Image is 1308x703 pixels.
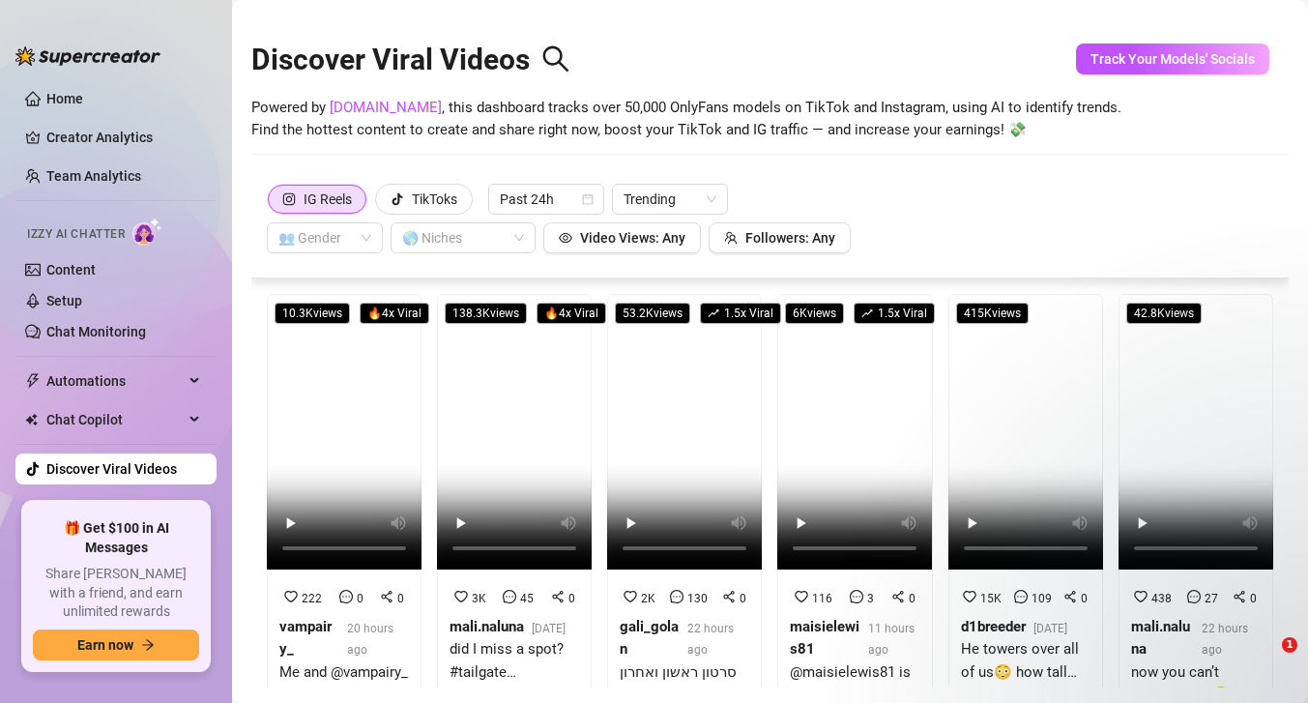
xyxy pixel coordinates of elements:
span: 0 [568,592,575,605]
a: Team Analytics [46,168,141,184]
img: logo-BBDzfeDw.svg [15,46,160,66]
span: share-alt [722,590,736,603]
span: 3K [472,592,486,605]
span: Trending [624,185,716,214]
a: Chat Monitoring [46,324,146,339]
span: Earn now [77,637,133,653]
span: 🎁 Get $100 in AI Messages [33,519,199,557]
span: 🔥 4 x Viral [360,303,429,324]
span: Izzy AI Chatter [27,225,125,244]
span: eye [559,231,572,245]
span: 2K [641,592,655,605]
button: Followers: Any [709,222,851,253]
span: 1.5 x Viral [700,303,781,324]
span: rise [708,308,719,319]
span: Past 24h [500,185,593,214]
span: Track Your Models' Socials [1090,51,1255,67]
strong: mali.naluna [450,618,524,635]
span: rise [861,308,873,319]
span: heart [624,590,637,603]
span: 22 hours ago [687,622,734,657]
strong: maisielewis81 [790,618,859,659]
span: 11 hours ago [868,622,915,657]
span: 20 hours ago [347,622,393,657]
span: 0 [740,592,746,605]
h2: Discover Viral Videos [251,42,570,78]
iframe: Intercom live chat [1242,637,1289,684]
span: heart [284,590,298,603]
div: He towers over all of us😳 how tall are you? #tall #family #height #short #funny [961,638,1090,684]
span: 53.2K views [615,303,690,324]
span: 222 [302,592,322,605]
span: Powered by , this dashboard tracks over 50,000 OnlyFans models on TikTok and Instagram, using AI ... [251,97,1121,142]
span: search [541,44,570,73]
a: Creator Analytics [46,122,201,153]
span: 116 [812,592,832,605]
span: message [850,590,863,603]
div: did I miss a spot? #tailgate #patrickmahomes #christmastycoon #gamedayoutfit [450,638,579,684]
span: 0 [909,592,916,605]
strong: gali_golan [620,618,679,659]
a: Discover Viral Videos [46,461,177,477]
span: share-alt [551,590,565,603]
span: 415K views [956,303,1029,324]
span: 0 [397,592,404,605]
span: thunderbolt [25,373,41,389]
a: Setup [46,293,82,308]
button: Video Views: Any [543,222,701,253]
span: 6K views [785,303,844,324]
div: Me and @vampairy_ [279,661,409,685]
span: tik-tok [391,192,404,206]
span: 42.8K views [1126,303,1202,324]
span: team [724,231,738,245]
span: share-alt [380,590,393,603]
span: Video Views: Any [580,230,685,246]
span: heart [454,590,468,603]
span: calendar [582,193,594,205]
span: Share [PERSON_NAME] with a friend, and earn unlimited rewards [33,565,199,622]
span: Followers: Any [745,230,835,246]
span: share-alt [891,590,905,603]
span: 138.3K views [445,303,527,324]
span: 130 [687,592,708,605]
img: Chat Copilot [25,413,38,426]
span: 45 [520,592,534,605]
strong: vampairy_ [279,618,332,659]
a: Content [46,262,96,278]
span: arrow-right [141,638,155,652]
img: AI Chatter [132,218,162,246]
span: 0 [357,592,363,605]
span: 3 [867,592,874,605]
span: 1 [1282,637,1297,653]
span: Automations [46,366,184,396]
a: Home [46,91,83,106]
a: [DOMAIN_NAME] [330,99,442,116]
div: IG Reels [304,185,352,214]
span: message [339,590,353,603]
span: heart [795,590,808,603]
span: 10.3K views [275,303,350,324]
span: message [503,590,516,603]
button: Earn nowarrow-right [33,630,199,660]
span: 🔥 4 x Viral [537,303,606,324]
button: Track Your Models' Socials [1076,44,1269,74]
span: instagram [282,192,296,206]
span: message [670,590,683,603]
span: Chat Copilot [46,404,184,435]
span: [DATE] [532,622,566,635]
div: TikToks [412,185,457,214]
span: 1.5 x Viral [854,303,935,324]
